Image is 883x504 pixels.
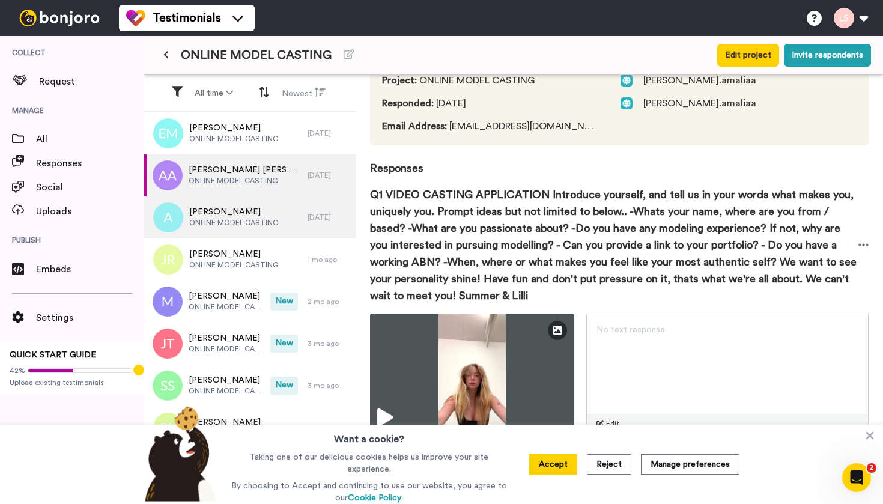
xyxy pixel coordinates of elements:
[144,323,356,365] a: [PERSON_NAME]ONLINE MODEL CASTINGNew3 mo ago
[189,290,264,302] span: [PERSON_NAME]
[370,145,869,177] span: Responses
[270,335,298,353] span: New
[370,314,574,434] img: 522928ca-359d-47c1-8c22-377fb54f858b-thumbnail_full-1757496871.jpg
[606,419,619,428] span: Edit
[36,262,144,276] span: Embeds
[867,463,876,473] span: 2
[189,416,279,428] span: [PERSON_NAME]
[370,186,858,304] span: Q1 VIDEO CASTING APPLICATION Introduce yourself, and tell us in your words what makes you, unique...
[189,164,302,176] span: [PERSON_NAME] [PERSON_NAME]
[348,494,401,502] a: Cookie Policy
[308,255,350,264] div: 1 mo ago
[382,76,417,85] span: Project :
[641,454,739,475] button: Manage preferences
[621,97,633,109] img: web.svg
[308,423,350,433] div: 3 mo ago
[14,10,105,26] img: bj-logo-header-white.svg
[228,480,510,504] p: By choosing to Accept and continuing to use our website, you agree to our .
[189,302,264,312] span: ONLINE MODEL CASTING
[189,374,264,386] span: [PERSON_NAME]
[275,82,333,105] button: Newest
[189,386,264,396] span: ONLINE MODEL CASTING
[643,96,756,111] span: [PERSON_NAME].amaliaa
[643,73,756,88] span: [PERSON_NAME].amaliaa
[153,202,183,232] img: a.png
[36,204,144,219] span: Uploads
[189,134,279,144] span: ONLINE MODEL CASTING
[842,463,871,492] iframe: Intercom live chat
[187,82,240,104] button: All time
[189,206,279,218] span: [PERSON_NAME]
[189,218,279,228] span: ONLINE MODEL CASTING
[153,10,221,26] span: Testimonials
[308,297,350,306] div: 2 mo ago
[10,378,135,387] span: Upload existing testimonials
[382,119,596,133] span: [EMAIL_ADDRESS][DOMAIN_NAME]
[144,196,356,238] a: [PERSON_NAME]ONLINE MODEL CASTING[DATE]
[334,425,404,446] h3: Want a cookie?
[308,129,350,138] div: [DATE]
[717,44,779,67] button: Edit project
[36,156,144,171] span: Responses
[621,74,633,87] img: web.svg
[189,122,279,134] span: [PERSON_NAME]
[36,132,144,147] span: All
[308,213,350,222] div: [DATE]
[587,454,631,475] button: Reject
[189,332,264,344] span: [PERSON_NAME]
[153,244,183,275] img: jr.png
[382,96,596,111] span: [DATE]
[153,287,183,317] img: m.png
[382,121,447,131] span: Email Address :
[133,365,144,375] div: Tooltip anchor
[153,160,183,190] img: aa.png
[153,118,183,148] img: em.png
[382,99,434,108] span: Responded :
[529,454,577,475] button: Accept
[153,329,183,359] img: jt.png
[189,176,302,186] span: ONLINE MODEL CASTING
[126,8,145,28] img: tm-color.svg
[189,248,279,260] span: [PERSON_NAME]
[144,407,356,449] a: [PERSON_NAME]ONLINE MODEL CASTING3 mo ago
[308,171,350,180] div: [DATE]
[308,339,350,348] div: 3 mo ago
[36,311,144,325] span: Settings
[10,366,25,375] span: 42%
[134,405,223,502] img: bear-with-cookie.png
[10,351,96,359] span: QUICK START GUIDE
[144,112,356,154] a: [PERSON_NAME]ONLINE MODEL CASTING[DATE]
[144,238,356,281] a: [PERSON_NAME]ONLINE MODEL CASTING1 mo ago
[308,381,350,390] div: 3 mo ago
[270,293,298,311] span: New
[181,47,332,64] span: ONLINE MODEL CASTING
[270,377,298,395] span: New
[36,180,144,195] span: Social
[189,260,279,270] span: ONLINE MODEL CASTING
[144,281,356,323] a: [PERSON_NAME]ONLINE MODEL CASTINGNew2 mo ago
[596,326,665,334] span: No text response
[144,154,356,196] a: [PERSON_NAME] [PERSON_NAME]ONLINE MODEL CASTING[DATE]
[784,44,871,67] button: Invite respondents
[228,451,510,475] p: Taking one of our delicious cookies helps us improve your site experience.
[382,73,596,88] span: ONLINE MODEL CASTING
[39,74,144,89] span: Request
[189,344,264,354] span: ONLINE MODEL CASTING
[144,365,356,407] a: [PERSON_NAME]ONLINE MODEL CASTINGNew3 mo ago
[153,371,183,401] img: ss.png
